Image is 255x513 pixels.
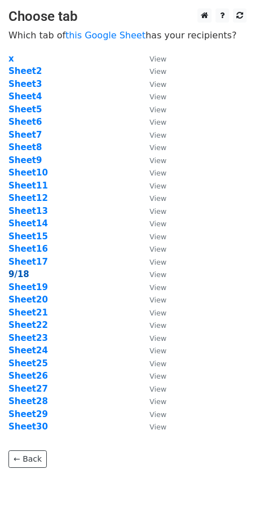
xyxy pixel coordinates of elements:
small: View [150,55,166,63]
a: Sheet21 [8,308,48,318]
a: Sheet19 [8,282,48,292]
small: View [150,321,166,330]
a: View [138,345,166,356]
small: View [150,283,166,292]
a: View [138,91,166,102]
a: Sheet2 [8,66,42,76]
small: View [150,296,166,304]
iframe: Chat Widget [199,459,255,513]
a: Sheet20 [8,295,48,305]
small: View [150,169,166,177]
a: Sheet28 [8,396,48,406]
a: Sheet25 [8,358,48,369]
a: View [138,333,166,343]
a: View [138,422,166,432]
small: View [150,156,166,165]
a: View [138,142,166,152]
a: View [138,269,166,279]
a: Sheet15 [8,231,48,242]
a: View [138,409,166,419]
small: View [150,143,166,152]
strong: Sheet4 [8,91,42,102]
a: Sheet24 [8,345,48,356]
a: View [138,117,166,127]
a: View [138,206,166,216]
small: View [150,233,166,241]
small: View [150,93,166,101]
small: View [150,106,166,114]
a: Sheet29 [8,409,48,419]
a: Sheet8 [8,142,42,152]
a: View [138,396,166,406]
small: View [150,397,166,406]
a: View [138,193,166,203]
a: Sheet17 [8,257,48,267]
strong: Sheet30 [8,422,48,432]
a: View [138,168,166,178]
a: View [138,244,166,254]
a: View [138,104,166,115]
a: View [138,155,166,165]
strong: Sheet10 [8,168,48,178]
a: View [138,308,166,318]
a: View [138,66,166,76]
a: View [138,295,166,305]
a: Sheet6 [8,117,42,127]
small: View [150,220,166,228]
small: View [150,245,166,253]
a: Sheet23 [8,333,48,343]
a: Sheet16 [8,244,48,254]
strong: Sheet11 [8,181,48,191]
a: Sheet22 [8,320,48,330]
a: 9/18 [8,269,29,279]
a: View [138,282,166,292]
p: Which tab of has your recipients? [8,29,247,41]
strong: Sheet14 [8,218,48,229]
small: View [150,182,166,190]
small: View [150,359,166,368]
a: View [138,384,166,394]
a: this Google Sheet [65,30,146,41]
strong: x [8,54,14,64]
small: View [150,131,166,139]
h3: Choose tab [8,8,247,25]
small: View [150,80,166,89]
small: View [150,194,166,203]
a: View [138,181,166,191]
a: View [138,371,166,381]
a: Sheet12 [8,193,48,203]
small: View [150,372,166,380]
small: View [150,347,166,355]
a: View [138,257,166,267]
small: View [150,67,166,76]
small: View [150,334,166,343]
a: Sheet26 [8,371,48,381]
small: View [150,309,166,317]
a: Sheet27 [8,384,48,394]
a: View [138,218,166,229]
a: Sheet9 [8,155,42,165]
small: View [150,118,166,126]
a: Sheet3 [8,79,42,89]
small: View [150,423,166,431]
